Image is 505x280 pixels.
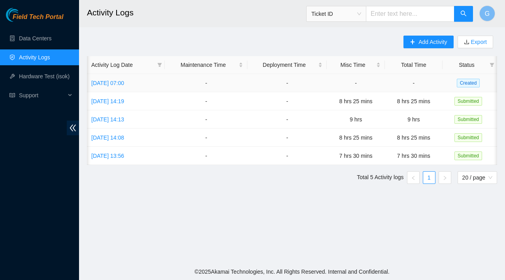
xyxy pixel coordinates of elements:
[439,171,451,184] li: Next Page
[165,147,247,165] td: -
[19,73,70,79] a: Hardware Test (isok)
[464,39,469,45] span: download
[327,110,384,129] td: 9 hrs
[385,129,443,147] td: 8 hrs 25 mins
[454,133,482,142] span: Submitted
[247,129,327,147] td: -
[418,38,447,46] span: Add Activity
[407,171,420,184] li: Previous Page
[156,59,164,71] span: filter
[6,14,63,25] a: Akamai TechnologiesField Tech Portal
[79,263,505,280] footer: © 2025 Akamai Technologies, Inc. All Rights Reserved. Internal and Confidential.
[327,129,384,147] td: 8 hrs 25 mins
[165,92,247,110] td: -
[454,115,482,124] span: Submitted
[454,97,482,106] span: Submitted
[165,129,247,147] td: -
[439,171,451,184] button: right
[443,176,447,180] span: right
[454,6,473,22] button: search
[247,110,327,129] td: -
[411,176,416,180] span: left
[479,6,495,21] button: G
[385,92,443,110] td: 8 hrs 25 mins
[91,153,124,159] a: [DATE] 13:56
[157,62,162,67] span: filter
[6,8,40,22] img: Akamai Technologies
[410,39,415,45] span: plus
[327,74,384,92] td: -
[385,56,443,74] th: Total Time
[247,74,327,92] td: -
[403,36,453,48] button: plusAdd Activity
[91,98,124,104] a: [DATE] 14:19
[13,13,63,21] span: Field Tech Portal
[91,61,154,69] span: Activity Log Date
[247,147,327,165] td: -
[460,10,467,18] span: search
[385,110,443,129] td: 9 hrs
[407,171,420,184] button: left
[366,6,454,22] input: Enter text here...
[469,39,487,45] a: Export
[19,54,50,61] a: Activity Logs
[447,61,486,69] span: Status
[327,147,384,165] td: 7 hrs 30 mins
[91,134,124,141] a: [DATE] 14:08
[462,172,492,184] span: 20 / page
[488,59,496,71] span: filter
[423,172,435,184] a: 1
[91,116,124,123] a: [DATE] 14:13
[91,80,124,86] a: [DATE] 07:00
[311,8,361,20] span: Ticket ID
[485,9,490,19] span: G
[9,93,15,98] span: read
[165,110,247,129] td: -
[19,87,66,103] span: Support
[165,74,247,92] td: -
[490,62,494,67] span: filter
[247,92,327,110] td: -
[458,171,497,184] div: Page Size
[357,171,403,184] li: Total 5 Activity logs
[67,121,79,135] span: double-left
[454,151,482,160] span: Submitted
[457,79,480,87] span: Created
[458,36,493,48] button: downloadExport
[327,92,384,110] td: 8 hrs 25 mins
[385,147,443,165] td: 7 hrs 30 mins
[19,35,51,42] a: Data Centers
[423,171,435,184] li: 1
[385,74,443,92] td: -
